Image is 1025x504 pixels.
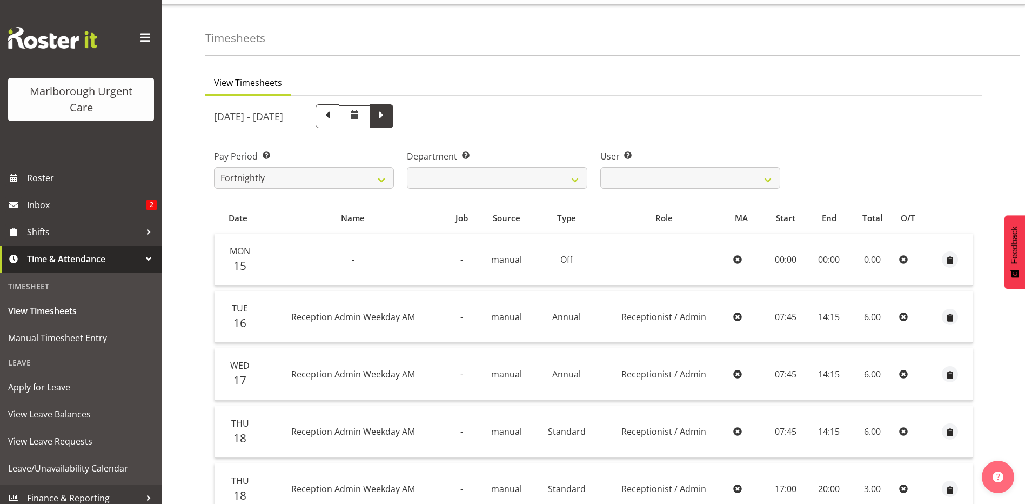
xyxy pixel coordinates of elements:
td: 00:00 [764,234,808,286]
td: 6.00 [850,348,895,400]
label: Pay Period [214,150,394,163]
span: Thu [231,417,249,429]
span: Reception Admin Weekday AM [291,368,415,380]
span: Reception Admin Weekday AM [291,426,415,437]
td: 6.00 [850,291,895,343]
span: Wed [230,360,250,372]
button: Feedback - Show survey [1004,215,1025,289]
span: Source [493,212,520,224]
a: Leave/Unavailability Calendar [3,455,159,482]
span: manual [491,254,522,266]
span: 18 [233,430,246,446]
span: Receptionist / Admin [621,311,706,323]
span: Receptionist / Admin [621,368,706,380]
td: 00:00 [808,234,850,286]
span: Receptionist / Admin [621,483,706,495]
td: 14:15 [808,406,850,458]
span: Feedback [1010,226,1020,264]
span: MA [735,212,748,224]
a: Manual Timesheet Entry [3,324,159,352]
span: Apply for Leave [8,379,154,395]
span: View Leave Balances [8,406,154,422]
span: Reception Admin Weekday AM [291,311,415,323]
td: Standard [534,406,599,458]
td: 14:15 [808,348,850,400]
td: 6.00 [850,406,895,458]
span: manual [491,368,522,380]
span: manual [491,311,522,323]
div: Timesheet [3,275,159,297]
span: 16 [233,315,246,330]
span: 18 [233,488,246,503]
span: End [822,212,836,224]
span: manual [491,426,522,437]
span: Mon [230,245,250,257]
a: View Timesheets [3,297,159,324]
td: 07:45 [764,348,808,400]
span: Start [776,212,795,224]
img: help-xxl-2.png [993,472,1003,482]
span: View Timesheets [8,303,154,319]
span: Roster [27,170,157,186]
div: Leave [3,352,159,374]
h5: [DATE] - [DATE] [214,110,283,122]
a: View Leave Requests [3,428,159,455]
span: View Leave Requests [8,433,154,449]
span: Receptionist / Admin [621,426,706,437]
a: View Leave Balances [3,401,159,428]
td: 14:15 [808,291,850,343]
span: - [460,254,463,266]
span: Name [341,212,365,224]
span: Role [655,212,673,224]
span: Inbox [27,197,146,213]
span: Time & Attendance [27,251,140,267]
span: Total [862,212,882,224]
td: Annual [534,291,599,343]
img: Rosterit website logo [8,27,97,49]
span: - [460,426,463,437]
span: Thu [231,475,249,487]
span: Type [557,212,576,224]
span: - [460,368,463,380]
div: Marlborough Urgent Care [19,83,143,116]
td: 07:45 [764,291,808,343]
td: Off [534,234,599,286]
label: User [600,150,780,163]
td: 07:45 [764,406,808,458]
h4: Timesheets [205,32,265,44]
span: Reception Admin Weekday AM [291,483,415,495]
span: - [460,483,463,495]
td: 0.00 [850,234,895,286]
span: 15 [233,258,246,273]
span: Leave/Unavailability Calendar [8,460,154,476]
label: Department [407,150,587,163]
span: manual [491,483,522,495]
span: - [460,311,463,323]
span: View Timesheets [214,76,282,89]
span: O/T [901,212,915,224]
span: Date [229,212,247,224]
span: 2 [146,200,157,210]
span: Shifts [27,224,140,240]
a: Apply for Leave [3,374,159,401]
span: - [352,254,354,266]
span: Job [455,212,468,224]
td: Annual [534,348,599,400]
span: 17 [233,373,246,388]
span: Manual Timesheet Entry [8,330,154,346]
span: Tue [232,302,248,314]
